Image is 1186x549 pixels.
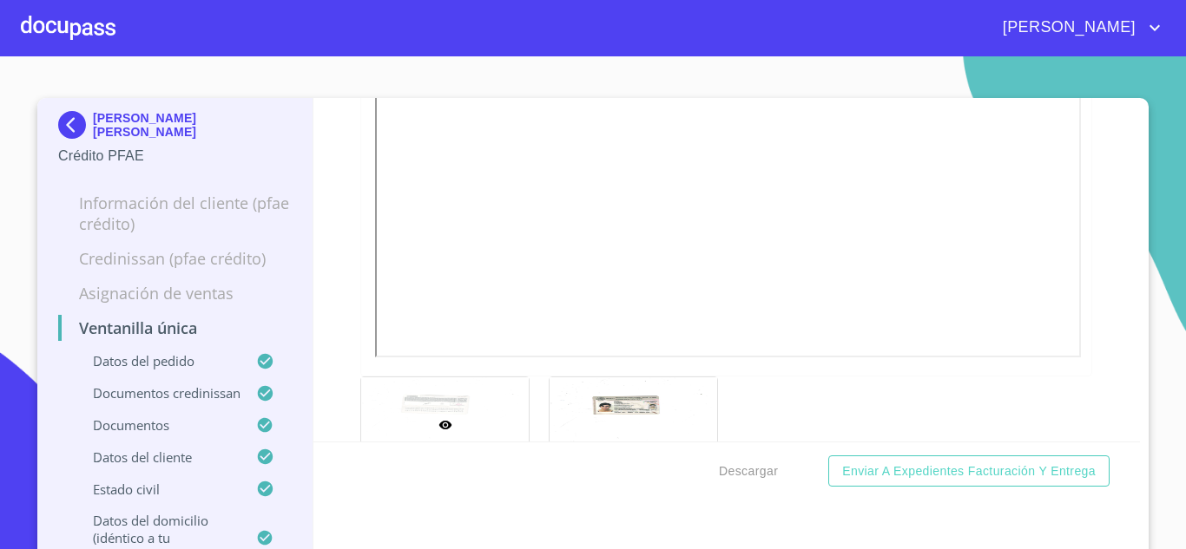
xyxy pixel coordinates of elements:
p: Estado civil [58,480,256,498]
p: Información del cliente (PFAE crédito) [58,193,292,234]
span: Descargar [719,461,778,482]
p: Ventanilla única [58,317,292,338]
p: Asignación de Ventas [58,283,292,304]
span: Enviar a Expedientes Facturación y Entrega [842,461,1096,482]
p: [PERSON_NAME] [PERSON_NAME] [93,111,292,139]
div: [PERSON_NAME] [PERSON_NAME] [58,111,292,146]
p: Datos del cliente [58,448,256,466]
p: Documentos [58,416,256,434]
span: [PERSON_NAME] [990,14,1144,42]
img: Docupass spot blue [58,111,93,139]
p: Crédito PFAE [58,146,292,167]
button: Enviar a Expedientes Facturación y Entrega [828,455,1110,487]
p: Datos del pedido [58,352,256,369]
img: Identificación Oficial [550,377,717,472]
p: Documentos CrediNissan [58,384,256,402]
p: Credinissan (PFAE crédito) [58,248,292,269]
button: account of current user [990,14,1165,42]
button: Descargar [712,455,785,487]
